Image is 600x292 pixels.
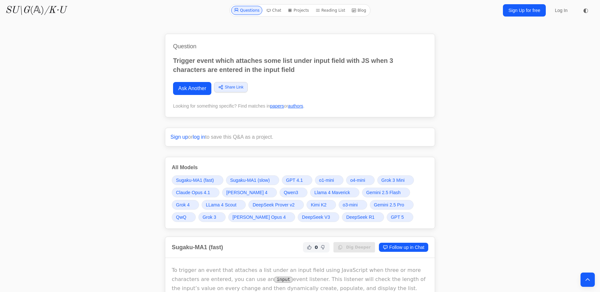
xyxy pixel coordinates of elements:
[350,177,365,183] span: o4-mini
[349,6,369,15] a: Blog
[198,212,226,222] a: Grok 3
[314,189,350,196] span: Llama 4 Maverick
[311,202,326,208] span: Kimi K2
[176,214,186,220] span: QwQ
[374,202,404,208] span: Gemini 2.5 Pro
[387,212,413,222] a: GPT 5
[377,175,414,185] a: Grok 3 Mini
[5,6,30,15] i: SU\G
[581,273,595,287] button: Back to top
[231,6,262,15] a: Questions
[284,189,298,196] span: Qwen3
[319,177,334,183] span: o1-mini
[176,177,214,183] span: Sugaku-MA1 (fast)
[579,4,592,17] button: ◐
[346,175,375,185] a: o4-mini
[306,200,336,210] a: Kimi K2
[302,214,330,220] span: DeepSeek V3
[343,202,358,208] span: o3-mini
[230,177,270,183] span: Sugaku-MA1 (slow)
[5,5,66,16] a: SU\G(𝔸)/K·U
[170,133,430,141] p: or to save this Q&A as a project.
[306,243,313,251] button: Helpful
[232,214,286,220] span: [PERSON_NAME] Opus 4
[206,202,236,208] span: LLama 4 Scout
[193,134,205,140] a: log in
[172,188,219,197] a: Claude Opus 4.1
[228,212,295,222] a: [PERSON_NAME] Opus 4
[253,202,294,208] span: DeepSeek Prover v2
[346,214,374,220] span: DeepSeek R1
[176,202,190,208] span: Grok 4
[285,6,311,15] a: Projects
[551,5,571,16] a: Log In
[583,7,588,13] span: ◐
[172,200,199,210] a: Grok 4
[379,243,428,252] a: Follow up in Chat
[172,243,223,252] h2: Sugaku-MA1 (fast)
[222,188,277,197] a: [PERSON_NAME] 4
[282,175,312,185] a: GPT 4.1
[173,103,427,109] div: Looking for something specific? Find matches in or .
[173,82,211,95] a: Ask Another
[315,244,318,251] span: 0
[172,164,428,171] h3: All Models
[298,212,339,222] a: DeepSeek V3
[366,189,401,196] span: Gemini 2.5 Flash
[172,212,196,222] a: QwQ
[310,188,359,197] a: Llama 4 Maverick
[203,214,216,220] span: Grok 3
[381,177,405,183] span: Grok 3 Mini
[286,177,303,183] span: GPT 4.1
[391,214,404,220] span: GPT 5
[226,175,279,185] a: Sugaku-MA1 (slow)
[202,200,246,210] a: LLama 4 Scout
[503,4,546,17] a: Sign Up for free
[313,6,348,15] a: Reading List
[362,188,410,197] a: Gemini 2.5 Flash
[44,6,66,15] i: /K·U
[248,200,304,210] a: DeepSeek Prover v2
[315,175,344,185] a: o1-mini
[342,212,384,222] a: DeepSeek R1
[270,103,284,109] a: papers
[173,56,427,74] p: Trigger event which attaches some list under input field with JS when 3 characters are entered in...
[319,243,327,251] button: Not Helpful
[226,189,268,196] span: [PERSON_NAME] 4
[170,134,188,140] a: Sign up
[339,200,367,210] a: o3-mini
[264,6,284,15] a: Chat
[370,200,414,210] a: Gemini 2.5 Pro
[274,277,293,283] code: input
[176,189,210,196] span: Claude Opus 4.1
[173,42,427,51] h1: Question
[172,175,223,185] a: Sugaku-MA1 (fast)
[225,84,243,90] span: Share Link
[280,188,307,197] a: Qwen3
[288,103,303,109] a: authors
